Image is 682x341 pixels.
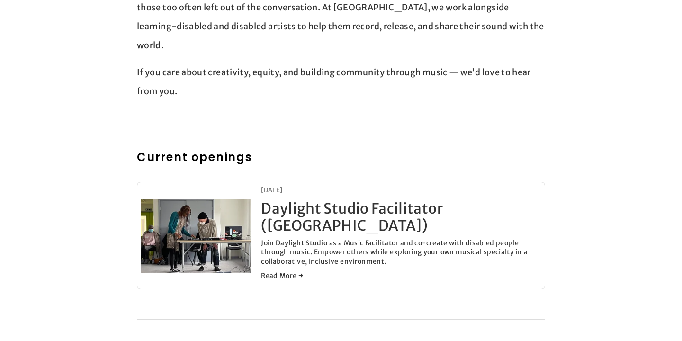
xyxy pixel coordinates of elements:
a: Read More → [261,271,541,280]
time: [DATE] [261,186,282,195]
p: If you care about creativity, equity, and building community through music — we’d love to hear fr... [137,63,545,100]
a: Daylight Studio Facilitator (London) [141,199,261,272]
img: Daylight Studio Facilitator (London) [141,174,251,297]
a: Daylight Studio Facilitator ([GEOGRAPHIC_DATA]) [261,199,443,234]
h2: Current openings [137,149,545,166]
p: Join Daylight Studio as a Music Facilitator and co-create with disabled people through music. Emp... [261,239,541,267]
